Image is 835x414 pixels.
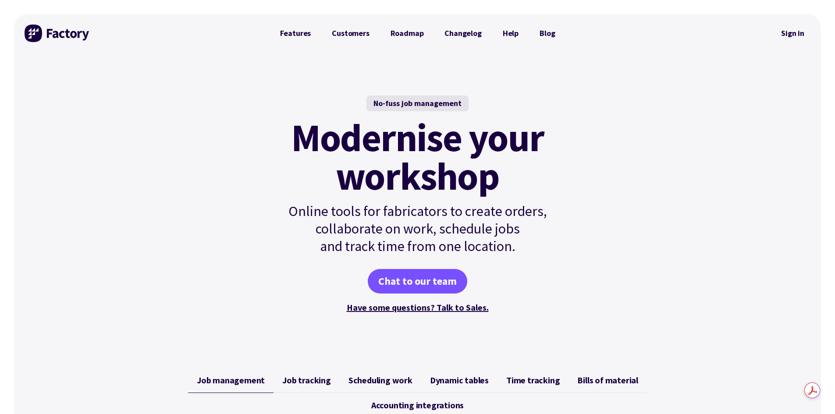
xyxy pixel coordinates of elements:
[270,202,566,255] p: Online tools for fabricators to create orders, collaborate on work, schedule jobs and track time ...
[775,23,810,43] a: Sign in
[291,118,544,195] mark: Modernise your workshop
[380,25,434,42] a: Roadmap
[368,269,467,294] a: Chat to our team
[321,25,380,42] a: Customers
[25,25,90,42] img: Factory
[366,96,469,111] div: No-fuss job management
[775,23,810,43] nav: Secondary Navigation
[197,375,265,386] span: Job management
[430,375,489,386] span: Dynamic tables
[529,25,565,42] a: Blog
[348,375,412,386] span: Scheduling work
[270,25,322,42] a: Features
[506,375,560,386] span: Time tracking
[347,302,489,313] a: Have some questions? Talk to Sales.
[434,25,492,42] a: Changelog
[371,400,464,410] span: Accounting integrations
[492,25,529,42] a: Help
[270,25,566,42] nav: Primary Navigation
[577,375,638,386] span: Bills of material
[282,375,331,386] span: Job tracking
